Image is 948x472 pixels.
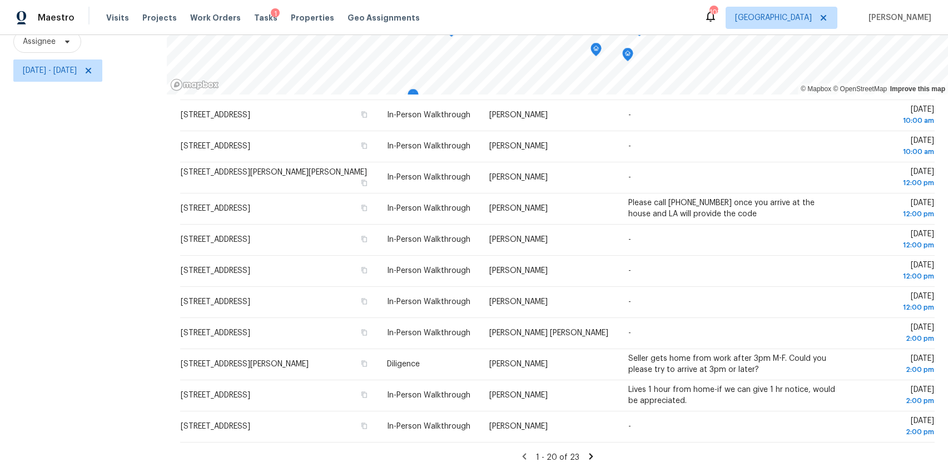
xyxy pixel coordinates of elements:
div: 1 [271,8,280,19]
span: [DATE] [855,324,934,344]
span: Seller gets home from work after 3pm M-F. Could you please try to arrive at 3pm or later? [628,355,826,374]
button: Copy Address [359,390,369,400]
button: Copy Address [359,327,369,337]
span: - [628,111,631,119]
span: [GEOGRAPHIC_DATA] [735,12,812,23]
span: [PERSON_NAME] [489,423,548,430]
span: [PERSON_NAME] [489,360,548,368]
a: Mapbox homepage [170,78,219,91]
span: [PERSON_NAME] [489,391,548,399]
span: [PERSON_NAME] [489,142,548,150]
a: Mapbox [801,85,831,93]
span: [STREET_ADDRESS] [181,111,250,119]
span: In-Person Walkthrough [387,205,470,212]
div: 2:00 pm [855,395,934,406]
div: 12:00 pm [855,177,934,188]
span: Projects [142,12,177,23]
span: Please call [PHONE_NUMBER] once you arrive at the house and LA will provide the code [628,199,815,218]
span: [PERSON_NAME] [489,173,548,181]
span: In-Person Walkthrough [387,173,470,181]
button: Copy Address [359,421,369,431]
div: 102 [709,7,717,18]
span: In-Person Walkthrough [387,329,470,337]
span: [DATE] [855,230,934,251]
button: Copy Address [359,265,369,275]
span: [STREET_ADDRESS][PERSON_NAME] [181,360,309,368]
button: Copy Address [359,203,369,213]
button: Copy Address [359,141,369,151]
span: [PERSON_NAME] [489,236,548,244]
span: - [628,423,631,430]
span: [STREET_ADDRESS] [181,267,250,275]
span: [STREET_ADDRESS] [181,298,250,306]
div: 12:00 pm [855,271,934,282]
span: [DATE] [855,417,934,438]
span: Tasks [254,14,277,22]
span: In-Person Walkthrough [387,298,470,306]
div: Map marker [622,48,633,65]
span: Maestro [38,12,75,23]
div: 10:00 am [855,115,934,126]
span: [DATE] [855,199,934,220]
div: 12:00 pm [855,208,934,220]
span: [PERSON_NAME] [489,298,548,306]
span: 1 - 20 of 23 [536,454,579,461]
a: Improve this map [890,85,945,93]
span: [STREET_ADDRESS] [181,205,250,212]
span: Properties [291,12,334,23]
span: Work Orders [190,12,241,23]
span: [DATE] [855,106,934,126]
div: 12:00 pm [855,302,934,313]
div: Map marker [590,43,602,60]
span: [DATE] [855,137,934,157]
div: 2:00 pm [855,426,934,438]
button: Copy Address [359,178,369,188]
span: [DATE] - [DATE] [23,65,77,76]
span: In-Person Walkthrough [387,423,470,430]
span: [DATE] [855,168,934,188]
span: [STREET_ADDRESS][PERSON_NAME][PERSON_NAME] [181,168,367,176]
span: [STREET_ADDRESS] [181,142,250,150]
button: Copy Address [359,296,369,306]
button: Copy Address [359,359,369,369]
span: [STREET_ADDRESS] [181,423,250,430]
span: [DATE] [855,261,934,282]
span: In-Person Walkthrough [387,391,470,399]
div: 2:00 pm [855,364,934,375]
span: - [628,142,631,150]
span: Geo Assignments [348,12,420,23]
span: [PERSON_NAME] [489,267,548,275]
div: Map marker [408,89,419,106]
button: Copy Address [359,110,369,120]
span: In-Person Walkthrough [387,267,470,275]
span: - [628,329,631,337]
span: - [628,298,631,306]
span: [PERSON_NAME] [PERSON_NAME] [489,329,608,337]
span: [PERSON_NAME] [489,205,548,212]
button: Copy Address [359,234,369,244]
span: In-Person Walkthrough [387,236,470,244]
span: In-Person Walkthrough [387,111,470,119]
div: 2:00 pm [855,333,934,344]
span: [PERSON_NAME] [864,12,931,23]
a: OpenStreetMap [833,85,887,93]
span: Diligence [387,360,420,368]
span: [STREET_ADDRESS] [181,391,250,399]
span: [DATE] [855,292,934,313]
div: 12:00 pm [855,240,934,251]
span: [PERSON_NAME] [489,111,548,119]
span: - [628,173,631,181]
div: 10:00 am [855,146,934,157]
span: [STREET_ADDRESS] [181,329,250,337]
span: Assignee [23,36,56,47]
span: [DATE] [855,386,934,406]
div: Map marker [407,92,418,109]
span: Visits [106,12,129,23]
span: Lives 1 hour from home-if we can give 1 hr notice, would be appreciated. [628,386,835,405]
span: - [628,236,631,244]
span: - [628,267,631,275]
span: [STREET_ADDRESS] [181,236,250,244]
span: In-Person Walkthrough [387,142,470,150]
span: [DATE] [855,355,934,375]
